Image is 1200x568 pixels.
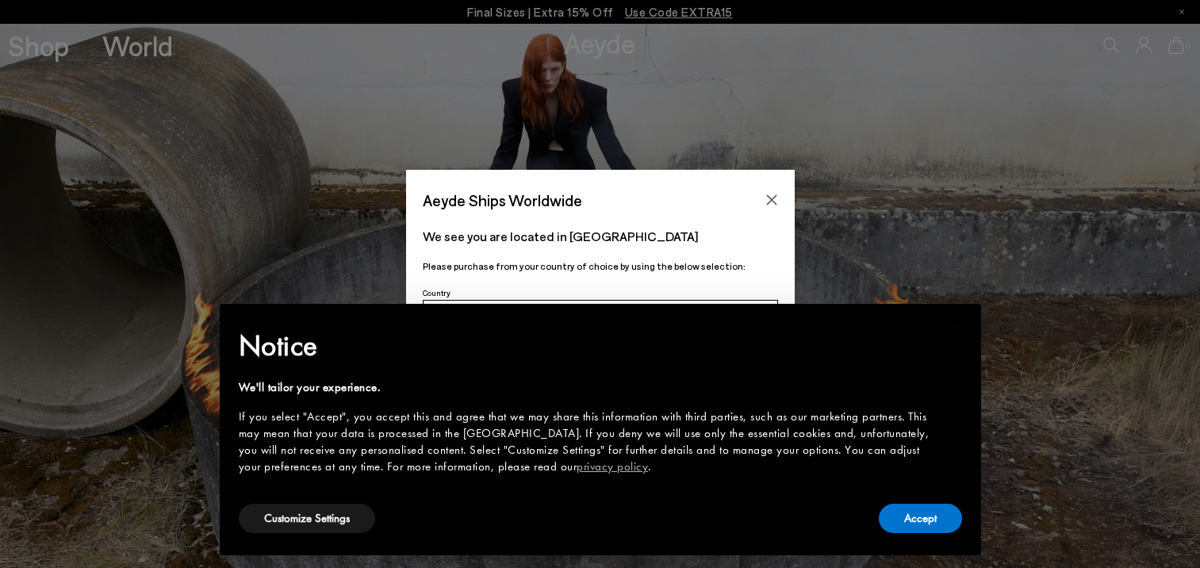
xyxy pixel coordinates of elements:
[760,188,784,212] button: Close
[577,459,648,474] a: privacy policy
[423,186,582,214] span: Aeyde Ships Worldwide
[937,309,975,347] button: Close this notice
[423,227,778,246] p: We see you are located in [GEOGRAPHIC_DATA]
[239,504,375,533] button: Customize Settings
[239,325,937,367] h2: Notice
[423,259,778,274] p: Please purchase from your country of choice by using the below selection:
[239,409,937,475] div: If you select "Accept", you accept this and agree that we may share this information with third p...
[879,504,962,533] button: Accept
[950,315,960,340] span: ×
[423,288,450,297] span: Country
[239,379,937,396] div: We'll tailor your experience.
